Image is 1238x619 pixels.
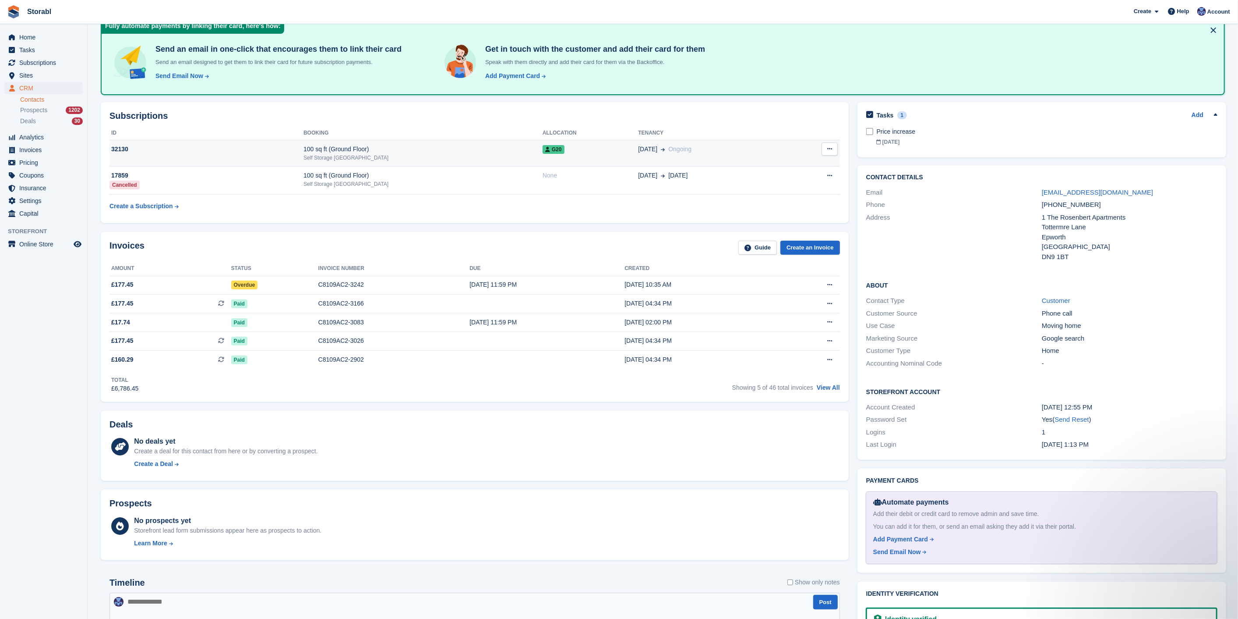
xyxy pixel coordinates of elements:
[1052,416,1091,423] span: ( )
[20,96,83,104] a: Contacts
[7,5,20,18] img: stora-icon-8386f47178a22dfd0bd8f6a31ec36ba5ce8667c1dd55bd0f319d3a0aa187defe.svg
[873,535,1206,544] a: Add Payment Card
[624,262,779,276] th: Created
[638,145,657,154] span: [DATE]
[873,497,1210,508] div: Automate payments
[134,526,321,535] div: Storefront lead form submissions appear here as prospects to action.
[109,420,133,430] h2: Deals
[231,318,247,327] span: Paid
[19,207,72,220] span: Capital
[866,321,1042,331] div: Use Case
[482,71,547,81] a: Add Payment Card
[19,182,72,194] span: Insurance
[543,145,564,154] span: G20
[4,182,83,194] a: menu
[787,578,840,587] label: Show only notes
[109,171,303,180] div: 17859
[111,355,134,364] span: £160.29
[1042,213,1217,223] div: 1 The Rosenbert Apartments
[866,440,1042,450] div: Last Login
[303,126,543,140] th: Booking
[109,578,145,588] h2: Timeline
[485,71,540,81] div: Add Payment Card
[19,31,72,43] span: Home
[1042,242,1217,252] div: [GEOGRAPHIC_DATA]
[873,509,1210,519] div: Add their debit or credit card to remove admin and save time.
[109,198,179,214] a: Create a Subscription
[866,387,1217,396] h2: Storefront Account
[482,44,705,54] h4: Get in touch with the customer and add their card for them
[318,299,470,308] div: C8109AC2-3166
[111,318,130,327] span: £17.74
[1197,7,1206,16] img: Tegan Ewart
[19,57,72,69] span: Subscriptions
[1042,359,1217,369] div: -
[866,334,1042,344] div: Marketing Source
[318,355,470,364] div: C8109AC2-2902
[109,145,303,154] div: 32130
[318,336,470,345] div: C8109AC2-3026
[152,58,402,67] p: Send an email designed to get them to link their card for future subscription payments.
[24,4,55,19] a: Storabl
[866,296,1042,306] div: Contact Type
[442,44,478,80] img: get-in-touch-e3e95b6451f4e49772a6039d3abdde126589d6f45a760754adfa51be33bf0f70.svg
[134,447,317,456] div: Create a deal for this contact from here or by converting a prospect.
[109,111,840,121] h2: Subscriptions
[624,299,779,308] div: [DATE] 04:34 PM
[866,359,1042,369] div: Accounting Nominal Code
[4,157,83,169] a: menu
[1192,110,1203,121] a: Add
[1207,7,1230,16] span: Account
[624,318,779,327] div: [DATE] 02:00 PM
[1042,297,1070,304] a: Customer
[469,318,624,327] div: [DATE] 11:59 PM
[877,127,1217,136] div: Price increase
[4,69,83,82] a: menu
[4,169,83,181] a: menu
[624,336,779,345] div: [DATE] 04:34 PM
[109,241,145,255] h2: Invoices
[303,180,543,188] div: Self Storage [GEOGRAPHIC_DATA]
[134,516,321,526] div: No prospects yet
[866,477,1217,484] h2: Payment cards
[1042,189,1153,196] a: [EMAIL_ADDRESS][DOMAIN_NAME]
[1042,402,1217,413] div: [DATE] 12:55 PM
[877,138,1217,146] div: [DATE]
[469,280,624,289] div: [DATE] 11:59 PM
[20,117,36,125] span: Deals
[303,154,543,162] div: Self Storage [GEOGRAPHIC_DATA]
[543,126,638,140] th: Allocation
[866,213,1042,262] div: Address
[231,281,258,289] span: Overdue
[482,58,705,67] p: Speak with them directly and add their card for them via the Backoffice.
[66,107,83,114] div: 1202
[134,436,317,447] div: No deals yet
[111,280,134,289] span: £177.45
[303,145,543,154] div: 100 sq ft (Ground Floor)
[866,174,1217,181] h2: Contact Details
[109,202,173,211] div: Create a Subscription
[134,539,167,548] div: Learn More
[638,126,788,140] th: Tenancy
[668,171,688,180] span: [DATE]
[1042,232,1217,242] div: Epworth
[19,195,72,207] span: Settings
[1042,200,1217,210] div: [PHONE_NUMBER]
[873,535,928,544] div: Add Payment Card
[738,241,777,255] a: Guide
[155,71,203,81] div: Send Email Now
[19,131,72,143] span: Analytics
[102,20,284,34] div: Fully automate payments by linking their card, here's how:
[1042,415,1217,425] div: Yes
[318,318,470,327] div: C8109AC2-3083
[866,591,1217,598] h2: Identity verification
[866,427,1042,438] div: Logins
[134,459,173,469] div: Create a Deal
[787,578,793,587] input: Show only notes
[1042,334,1217,344] div: Google search
[1042,441,1089,448] time: 2023-04-28 12:13:50 UTC
[109,181,140,189] div: Cancelled
[4,195,83,207] a: menu
[19,69,72,82] span: Sites
[1134,7,1151,16] span: Create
